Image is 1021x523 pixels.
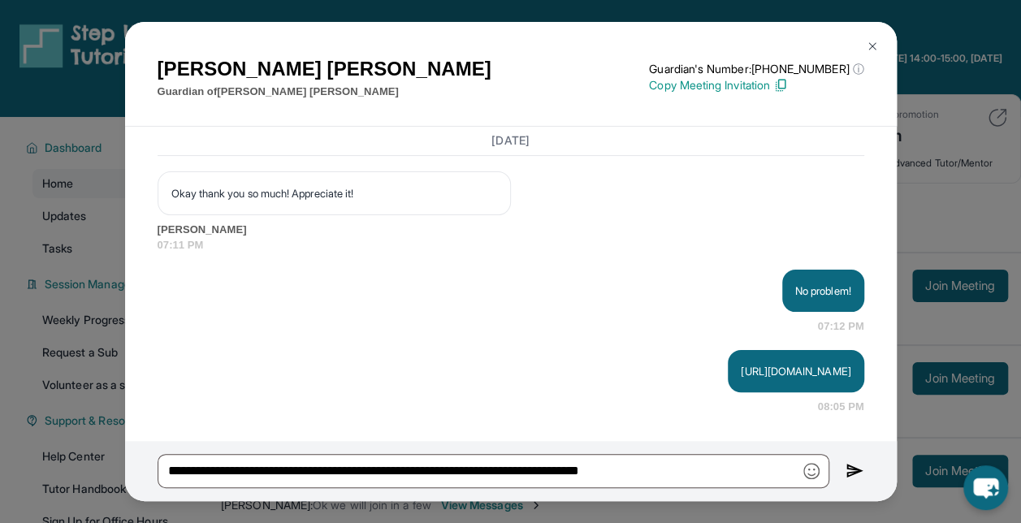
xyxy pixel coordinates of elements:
span: 08:05 PM [818,399,864,415]
span: 07:11 PM [158,237,864,253]
img: Copy Icon [773,78,788,93]
h3: [DATE] [158,133,864,149]
img: Close Icon [866,40,879,53]
button: chat-button [963,465,1008,510]
img: Send icon [846,461,864,481]
p: Okay thank you so much! Appreciate it! [171,185,497,201]
span: [PERSON_NAME] [158,222,864,238]
p: Guardian's Number: [PHONE_NUMBER] [649,61,863,77]
img: Emoji [803,463,820,479]
span: ⓘ [852,61,863,77]
p: Copy Meeting Invitation [649,77,863,93]
p: No problem! [795,283,851,299]
p: Guardian of [PERSON_NAME] [PERSON_NAME] [158,84,491,100]
h1: [PERSON_NAME] [PERSON_NAME] [158,54,491,84]
span: 07:12 PM [818,318,864,335]
p: [URL][DOMAIN_NAME] [741,363,850,379]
